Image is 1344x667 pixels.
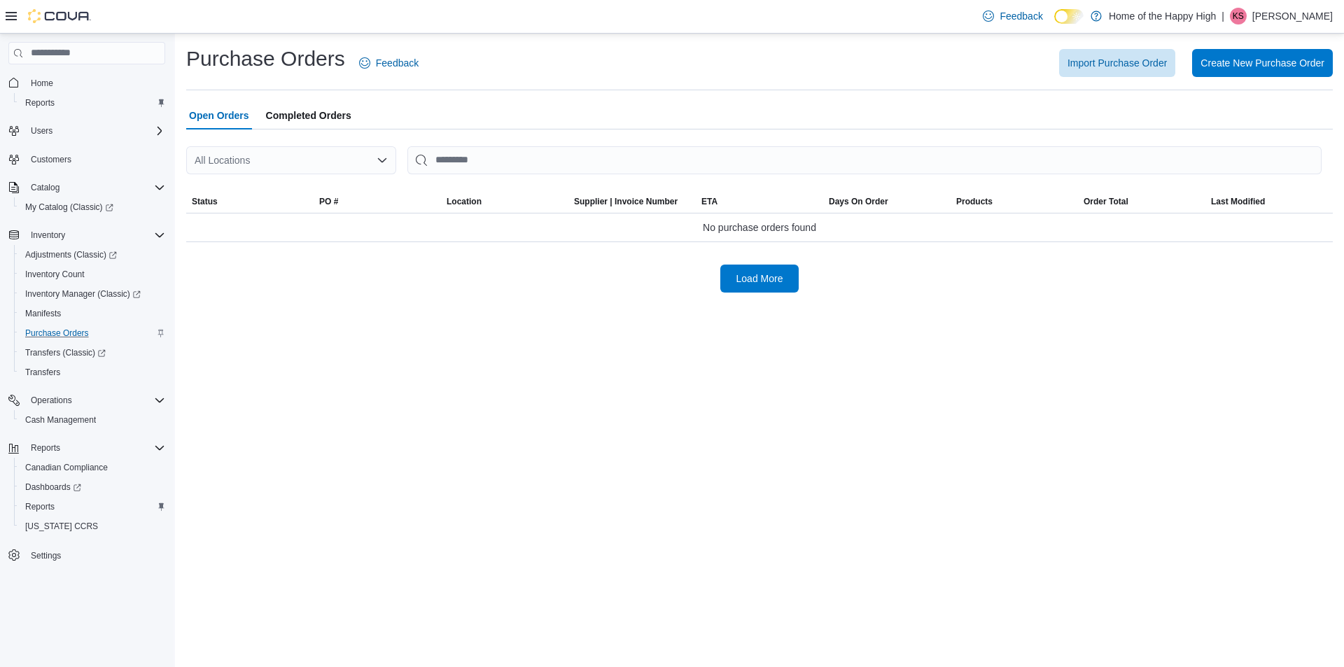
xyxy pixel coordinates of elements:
span: Purchase Orders [20,325,165,342]
span: Import Purchase Order [1067,56,1167,70]
span: Last Modified [1211,196,1265,207]
span: Inventory Manager (Classic) [25,288,141,300]
span: Operations [31,395,72,406]
span: KS [1233,8,1244,24]
span: Washington CCRS [20,518,165,535]
a: Adjustments (Classic) [14,245,171,265]
button: Inventory [25,227,71,244]
p: Home of the Happy High [1109,8,1216,24]
span: Cash Management [25,414,96,426]
span: Home [25,74,165,92]
a: Inventory Manager (Classic) [14,284,171,304]
span: Reports [25,501,55,512]
span: Days On Order [829,196,888,207]
span: My Catalog (Classic) [20,199,165,216]
span: Transfers [20,364,165,381]
input: Dark Mode [1054,9,1084,24]
a: My Catalog (Classic) [20,199,119,216]
nav: Complex example [8,67,165,602]
a: Transfers (Classic) [14,343,171,363]
span: ETA [701,196,717,207]
button: Supplier | Invoice Number [568,190,696,213]
button: Users [25,122,58,139]
span: Location [447,196,482,207]
span: Create New Purchase Order [1200,56,1324,70]
div: Kaysi Strome [1230,8,1247,24]
button: Reports [14,497,171,517]
span: Transfers [25,367,60,378]
a: Settings [25,547,66,564]
span: Order Total [1084,196,1128,207]
span: Operations [25,392,165,409]
button: Reports [14,93,171,113]
button: Inventory [3,225,171,245]
a: Feedback [353,49,424,77]
span: Customers [31,154,71,165]
span: Canadian Compliance [25,462,108,473]
span: Transfers (Classic) [20,344,165,361]
button: Users [3,121,171,141]
span: Inventory Count [20,266,165,283]
img: Cova [28,9,91,23]
span: Products [956,196,993,207]
a: Inventory Count [20,266,90,283]
span: Inventory Manager (Classic) [20,286,165,302]
input: This is a search bar. After typing your query, hit enter to filter the results lower in the page. [407,146,1322,174]
span: Feedback [376,56,419,70]
a: [US_STATE] CCRS [20,518,104,535]
button: Order Total [1078,190,1205,213]
span: Settings [25,546,165,563]
button: ETA [696,190,823,213]
a: Adjustments (Classic) [20,246,122,263]
button: Settings [3,545,171,565]
button: [US_STATE] CCRS [14,517,171,536]
button: Purchase Orders [14,323,171,343]
span: Completed Orders [266,101,351,129]
span: Customers [25,150,165,168]
span: No purchase orders found [703,219,816,236]
span: Reports [25,97,55,108]
span: Manifests [25,308,61,319]
span: Adjustments (Classic) [25,249,117,260]
button: Operations [3,391,171,410]
button: Inventory Count [14,265,171,284]
span: My Catalog (Classic) [25,202,113,213]
button: Import Purchase Order [1059,49,1175,77]
a: Cash Management [20,412,101,428]
span: Manifests [20,305,165,322]
button: Days On Order [823,190,951,213]
span: Canadian Compliance [20,459,165,476]
button: Create New Purchase Order [1192,49,1333,77]
a: Reports [20,498,60,515]
h1: Purchase Orders [186,45,345,73]
button: Canadian Compliance [14,458,171,477]
span: Home [31,78,53,89]
button: Load More [720,265,799,293]
span: Supplier | Invoice Number [574,196,678,207]
button: Open list of options [377,155,388,166]
button: Catalog [25,179,65,196]
button: Customers [3,149,171,169]
span: Transfers (Classic) [25,347,106,358]
span: PO # [319,196,338,207]
button: Manifests [14,304,171,323]
a: Canadian Compliance [20,459,113,476]
a: Dashboards [20,479,87,496]
p: [PERSON_NAME] [1252,8,1333,24]
button: Home [3,73,171,93]
button: Catalog [3,178,171,197]
span: Inventory [25,227,165,244]
a: Home [25,75,59,92]
a: Dashboards [14,477,171,497]
span: Load More [736,272,783,286]
a: Transfers [20,364,66,381]
a: Reports [20,94,60,111]
span: Catalog [31,182,59,193]
button: Location [441,190,568,213]
span: Users [31,125,52,136]
p: | [1221,8,1224,24]
span: Status [192,196,218,207]
span: Purchase Orders [25,328,89,339]
a: Transfers (Classic) [20,344,111,361]
span: Reports [25,440,165,456]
